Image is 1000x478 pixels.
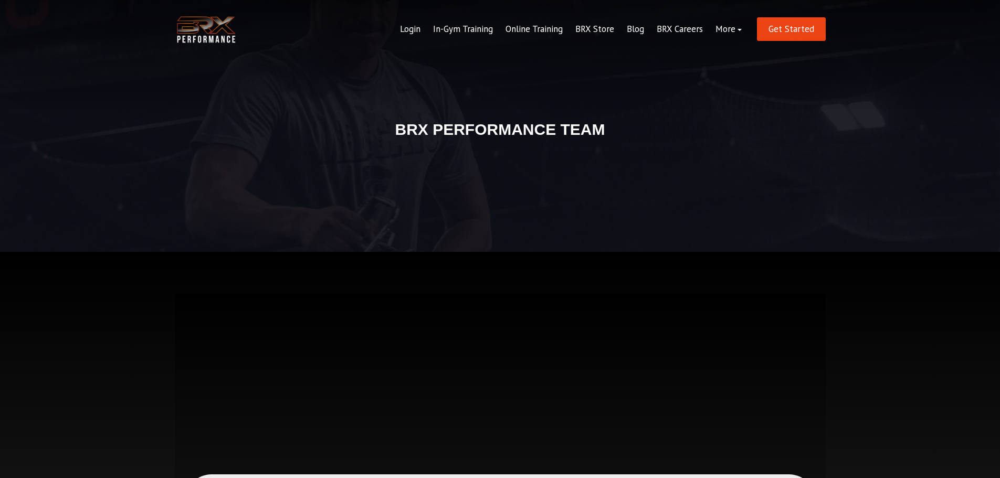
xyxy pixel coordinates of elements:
a: More [709,17,748,42]
a: Blog [620,17,650,42]
a: BRX Careers [650,17,709,42]
div: Navigation Menu [394,17,748,42]
strong: BRX PERFORMANCE TEAM [395,121,605,138]
img: BRX Transparent Logo-2 [175,14,238,46]
a: Login [394,17,427,42]
a: In-Gym Training [427,17,499,42]
iframe: Chat Widget [948,428,1000,478]
a: Online Training [499,17,569,42]
a: Get Started [757,17,826,41]
a: BRX Store [569,17,620,42]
